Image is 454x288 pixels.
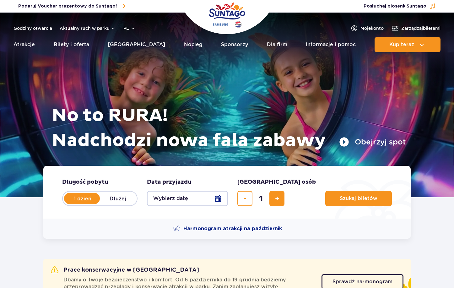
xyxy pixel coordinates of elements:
[52,103,406,153] h1: No to RURA! Nadchodzi nowa fala zabawy
[269,191,284,206] button: dodaj bilet
[43,166,411,219] form: Planowanie wizyty w Park of Poland
[306,37,356,52] a: Informacje i pomoc
[60,26,116,31] button: Aktualny ruch w parku
[51,266,199,274] h2: Prace konserwacyjne w [GEOGRAPHIC_DATA]
[14,37,35,52] a: Atrakcje
[173,225,282,232] a: Harmonogram atrakcji na październik
[123,25,135,31] button: pl
[364,3,426,9] span: Posłuchaj piosenki
[62,178,108,186] span: Długość pobytu
[54,37,89,52] a: Bilety i oferta
[389,42,414,47] span: Kup teraz
[325,191,392,206] button: Szukaj biletów
[183,225,282,232] span: Harmonogram atrakcji na październik
[14,25,52,31] a: Godziny otwarcia
[391,24,440,32] a: Zarządzajbiletami
[237,178,316,186] span: [GEOGRAPHIC_DATA] osób
[18,2,125,10] a: Podaruj Voucher prezentowy do Suntago!
[18,3,117,9] span: Podaruj Voucher prezentowy do Suntago!
[184,37,203,52] a: Nocleg
[237,191,252,206] button: usuń bilet
[147,191,228,206] button: Wybierz datę
[339,137,406,147] button: Obejrzyj spot
[407,4,426,8] span: Suntago
[340,196,377,201] span: Szukaj biletów
[350,24,384,32] a: Mojekonto
[401,25,440,31] span: Zarządzaj biletami
[108,37,165,52] a: [GEOGRAPHIC_DATA]
[364,3,436,9] button: Posłuchaj piosenkiSuntago
[267,37,287,52] a: Dla firm
[360,25,384,31] span: Moje konto
[253,191,268,206] input: liczba biletów
[147,178,192,186] span: Data przyjazdu
[221,37,248,52] a: Sponsorzy
[375,37,440,52] button: Kup teraz
[65,192,100,205] label: 1 dzień
[100,192,136,205] label: Dłużej
[332,279,392,284] span: Sprawdź harmonogram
